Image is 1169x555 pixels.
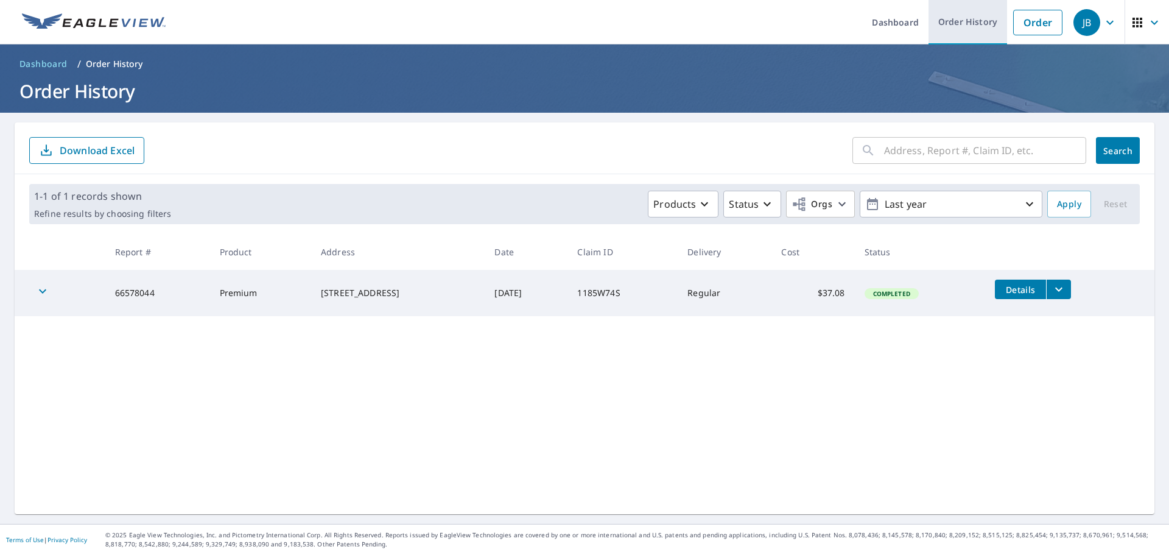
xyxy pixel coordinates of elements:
[1096,137,1140,164] button: Search
[86,58,143,70] p: Order History
[1002,284,1039,295] span: Details
[105,531,1163,549] p: © 2025 Eagle View Technologies, Inc. and Pictometry International Corp. All Rights Reserved. Repo...
[1057,197,1081,212] span: Apply
[105,270,210,316] td: 66578044
[723,191,781,217] button: Status
[210,270,311,316] td: Premium
[866,289,918,298] span: Completed
[485,234,567,270] th: Date
[1106,145,1130,157] span: Search
[47,536,87,544] a: Privacy Policy
[105,234,210,270] th: Report #
[771,234,854,270] th: Cost
[6,536,44,544] a: Terms of Use
[567,270,678,316] td: 1185W74S
[567,234,678,270] th: Claim ID
[321,287,476,299] div: [STREET_ADDRESS]
[15,54,72,74] a: Dashboard
[653,197,696,211] p: Products
[210,234,311,270] th: Product
[792,197,832,212] span: Orgs
[77,57,81,71] li: /
[771,270,854,316] td: $37.08
[311,234,485,270] th: Address
[880,194,1022,215] p: Last year
[19,58,68,70] span: Dashboard
[1013,10,1062,35] a: Order
[884,133,1086,168] input: Address, Report #, Claim ID, etc.
[60,144,135,157] p: Download Excel
[786,191,855,217] button: Orgs
[485,270,567,316] td: [DATE]
[29,137,144,164] button: Download Excel
[678,270,771,316] td: Regular
[995,280,1046,299] button: detailsBtn-66578044
[729,197,759,211] p: Status
[22,13,166,32] img: EV Logo
[648,191,718,217] button: Products
[34,189,171,203] p: 1-1 of 1 records shown
[15,79,1154,104] h1: Order History
[15,54,1154,74] nav: breadcrumb
[1047,191,1091,217] button: Apply
[1073,9,1100,36] div: JB
[34,208,171,219] p: Refine results by choosing filters
[6,536,87,543] p: |
[1046,280,1071,299] button: filesDropdownBtn-66578044
[855,234,986,270] th: Status
[678,234,771,270] th: Delivery
[860,191,1042,217] button: Last year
